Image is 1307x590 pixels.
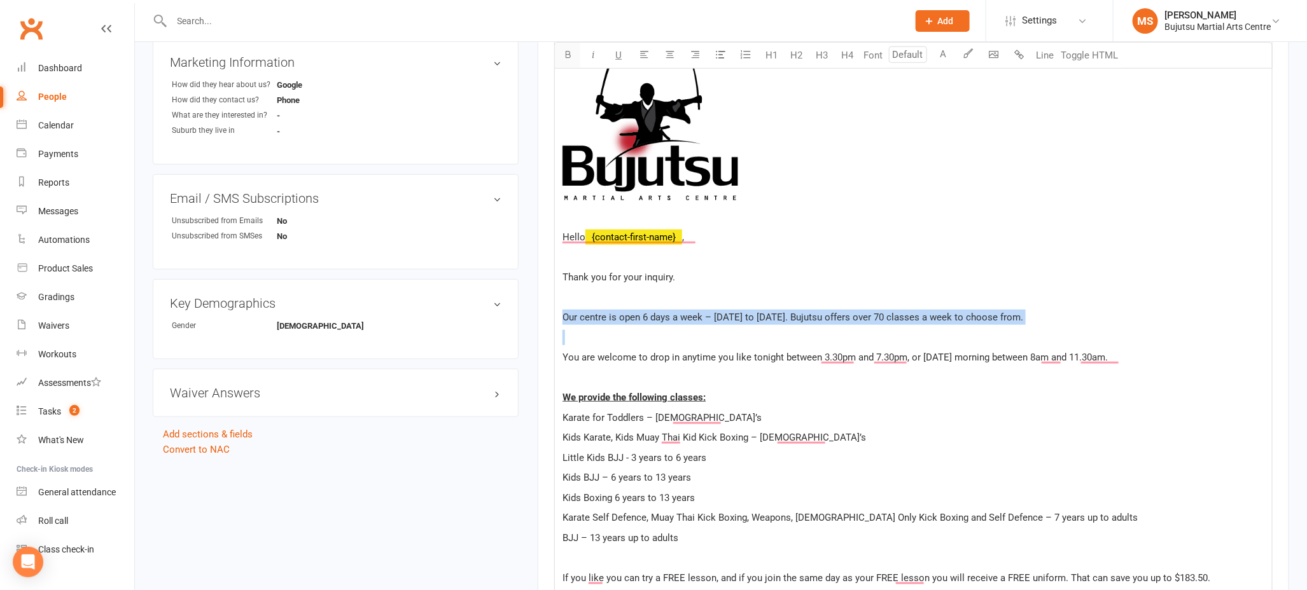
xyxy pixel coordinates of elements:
[1022,6,1057,35] span: Settings
[17,83,134,111] a: People
[69,405,80,416] span: 2
[835,43,860,68] button: H4
[889,46,927,63] input: Default
[758,43,784,68] button: H1
[38,320,69,331] div: Waivers
[172,109,277,121] div: What are they interested in?
[563,271,675,283] span: Thank you for your inquiry.
[682,231,684,243] span: ,
[277,95,350,105] strong: Phone
[563,492,695,504] span: Kids Boxing 6 years to 13 years
[168,12,900,30] input: Search...
[1164,21,1271,32] div: Bujutsu Martial Arts Centre
[277,216,350,226] strong: No
[563,352,1108,363] span: You are welcome to drop in anytime you like tonight between 3.30pm and 7.30pm, or [DATE] morning ...
[563,46,738,200] img: 2035d717-7c62-463b-a115-6a901fd5f771.jpg
[172,94,277,106] div: How did they contact us?
[172,215,277,227] div: Unsubscribed from Emails
[563,231,585,243] span: Hello
[38,516,68,526] div: Roll call
[615,50,622,61] span: U
[930,43,956,68] button: A
[809,43,835,68] button: H3
[15,13,47,45] a: Clubworx
[172,320,277,332] div: Gender
[277,321,364,331] strong: [DEMOGRAPHIC_DATA]
[172,125,277,137] div: Suburb they live in
[17,168,134,197] a: Reports
[563,532,678,544] span: BJJ – 13 years up to adults
[563,452,706,463] span: Little Kids BJJ - 3 years to 6 years
[38,349,76,359] div: Workouts
[563,412,762,423] span: Karate for Toddlers – [DEMOGRAPHIC_DATA]’s
[563,512,1138,523] span: Karate Self Defence, Muay Thai Kick Boxing, Weapons, [DEMOGRAPHIC_DATA] Only Kick Boxing and Self...
[17,54,134,83] a: Dashboard
[17,140,134,168] a: Payments
[170,296,501,310] h3: Key Demographics
[38,63,82,73] div: Dashboard
[1133,8,1158,34] div: MS
[17,340,134,369] a: Workouts
[784,43,809,68] button: H2
[38,435,84,445] div: What's New
[277,111,350,120] strong: -
[17,254,134,283] a: Product Sales
[38,263,93,273] div: Product Sales
[38,378,101,388] div: Assessments
[13,547,43,577] div: Open Intercom Messenger
[38,235,90,245] div: Automations
[606,43,631,68] button: U
[860,43,886,68] button: Font
[563,312,1023,323] span: Our centre is open 6 days a week – [DATE] to [DATE]. Bujutsu offers over 70 classes a week to cho...
[163,444,230,455] a: Convert to NAC
[170,386,501,400] h3: Waiver Answers
[17,197,134,226] a: Messages
[277,80,350,90] strong: Google
[17,397,134,426] a: Tasks 2
[563,432,866,443] span: Kids Karate, Kids Muay Thai Kid Kick Boxing – [DEMOGRAPHIC_DATA]’s
[277,231,350,241] strong: No
[38,177,69,188] div: Reports
[277,127,350,136] strong: -
[1058,43,1121,68] button: Toggle HTML
[38,92,67,102] div: People
[17,226,134,254] a: Automations
[170,191,501,205] h3: Email / SMS Subscriptions
[17,507,134,535] a: Roll call
[17,111,134,140] a: Calendar
[38,149,78,159] div: Payments
[172,230,277,242] div: Unsubscribed from SMSes
[563,572,1210,584] span: If you like you can try a FREE lesson, and if you join the same day as your FREE lesson you will ...
[916,10,970,32] button: Add
[17,312,134,340] a: Waivers
[172,79,277,91] div: How did they hear about us?
[38,406,61,416] div: Tasks
[1032,43,1058,68] button: Line
[17,283,134,312] a: Gradings
[1164,10,1271,21] div: [PERSON_NAME]
[17,478,134,507] a: General attendance kiosk mode
[163,429,253,440] a: Add sections & fields
[938,16,954,26] span: Add
[563,472,691,483] span: Kids BJJ – 6 years to 13 years
[38,544,94,554] div: Class check-in
[38,206,78,216] div: Messages
[170,55,501,69] h3: Marketing Information
[17,426,134,455] a: What's New
[38,487,116,497] div: General attendance
[563,392,706,403] span: We provide the following classes:
[17,535,134,564] a: Class kiosk mode
[17,369,134,397] a: Assessments
[38,292,74,302] div: Gradings
[38,120,74,130] div: Calendar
